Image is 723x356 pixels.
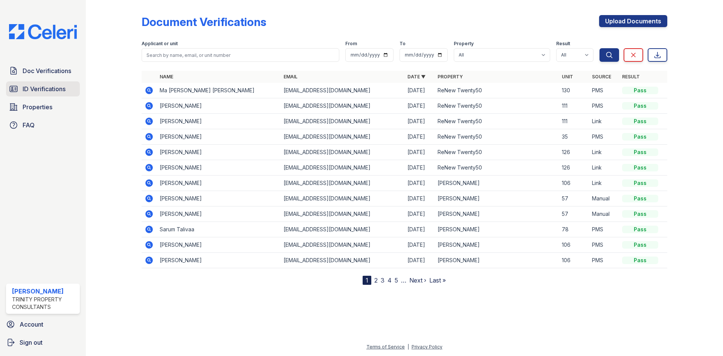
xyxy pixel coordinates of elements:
[23,66,71,75] span: Doc Verifications
[20,320,43,329] span: Account
[622,118,658,125] div: Pass
[559,253,589,268] td: 106
[157,160,281,176] td: [PERSON_NAME]
[157,222,281,237] td: Sarum Talivaa
[404,114,435,129] td: [DATE]
[157,253,281,268] td: [PERSON_NAME]
[157,206,281,222] td: [PERSON_NAME]
[157,98,281,114] td: [PERSON_NAME]
[589,253,619,268] td: PMS
[435,206,558,222] td: [PERSON_NAME]
[435,83,558,98] td: ReNew Twenty50
[160,74,173,79] a: Name
[435,191,558,206] td: [PERSON_NAME]
[559,98,589,114] td: 111
[281,191,404,206] td: [EMAIL_ADDRESS][DOMAIN_NAME]
[20,338,43,347] span: Sign out
[435,176,558,191] td: [PERSON_NAME]
[622,87,658,94] div: Pass
[435,253,558,268] td: [PERSON_NAME]
[454,41,474,47] label: Property
[438,74,463,79] a: Property
[412,344,442,350] a: Privacy Policy
[281,98,404,114] td: [EMAIL_ADDRESS][DOMAIN_NAME]
[23,121,35,130] span: FAQ
[589,129,619,145] td: PMS
[589,237,619,253] td: PMS
[404,83,435,98] td: [DATE]
[12,287,77,296] div: [PERSON_NAME]
[589,222,619,237] td: PMS
[589,83,619,98] td: PMS
[435,145,558,160] td: ReNew Twenty50
[404,160,435,176] td: [DATE]
[622,74,640,79] a: Result
[142,15,266,29] div: Document Verifications
[429,277,446,284] a: Last »
[284,74,297,79] a: Email
[622,164,658,171] div: Pass
[589,114,619,129] td: Link
[3,317,83,332] a: Account
[556,41,570,47] label: Result
[381,277,384,284] a: 3
[281,160,404,176] td: [EMAIL_ADDRESS][DOMAIN_NAME]
[281,206,404,222] td: [EMAIL_ADDRESS][DOMAIN_NAME]
[400,41,406,47] label: To
[622,257,658,264] div: Pass
[559,206,589,222] td: 57
[622,210,658,218] div: Pass
[157,145,281,160] td: [PERSON_NAME]
[157,83,281,98] td: Ma [PERSON_NAME] [PERSON_NAME]
[407,74,426,79] a: Date ▼
[409,277,426,284] a: Next ›
[3,335,83,350] a: Sign out
[6,63,80,78] a: Doc Verifications
[404,222,435,237] td: [DATE]
[23,84,66,93] span: ID Verifications
[559,237,589,253] td: 106
[559,160,589,176] td: 126
[404,191,435,206] td: [DATE]
[559,222,589,237] td: 78
[404,145,435,160] td: [DATE]
[281,114,404,129] td: [EMAIL_ADDRESS][DOMAIN_NAME]
[6,81,80,96] a: ID Verifications
[559,191,589,206] td: 57
[401,276,406,285] span: …
[142,41,178,47] label: Applicant or unit
[622,102,658,110] div: Pass
[435,98,558,114] td: ReNew Twenty50
[559,129,589,145] td: 35
[157,114,281,129] td: [PERSON_NAME]
[363,276,371,285] div: 1
[435,114,558,129] td: ReNew Twenty50
[589,145,619,160] td: Link
[559,145,589,160] td: 126
[404,206,435,222] td: [DATE]
[435,129,558,145] td: ReNew Twenty50
[404,129,435,145] td: [DATE]
[622,133,658,141] div: Pass
[592,74,611,79] a: Source
[404,98,435,114] td: [DATE]
[395,277,398,284] a: 5
[559,114,589,129] td: 111
[435,237,558,253] td: [PERSON_NAME]
[599,15,667,27] a: Upload Documents
[281,145,404,160] td: [EMAIL_ADDRESS][DOMAIN_NAME]
[589,191,619,206] td: Manual
[622,179,658,187] div: Pass
[559,176,589,191] td: 106
[12,296,77,311] div: Trinity Property Consultants
[622,195,658,202] div: Pass
[404,237,435,253] td: [DATE]
[404,176,435,191] td: [DATE]
[157,237,281,253] td: [PERSON_NAME]
[622,226,658,233] div: Pass
[435,222,558,237] td: [PERSON_NAME]
[622,148,658,156] div: Pass
[589,206,619,222] td: Manual
[281,129,404,145] td: [EMAIL_ADDRESS][DOMAIN_NAME]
